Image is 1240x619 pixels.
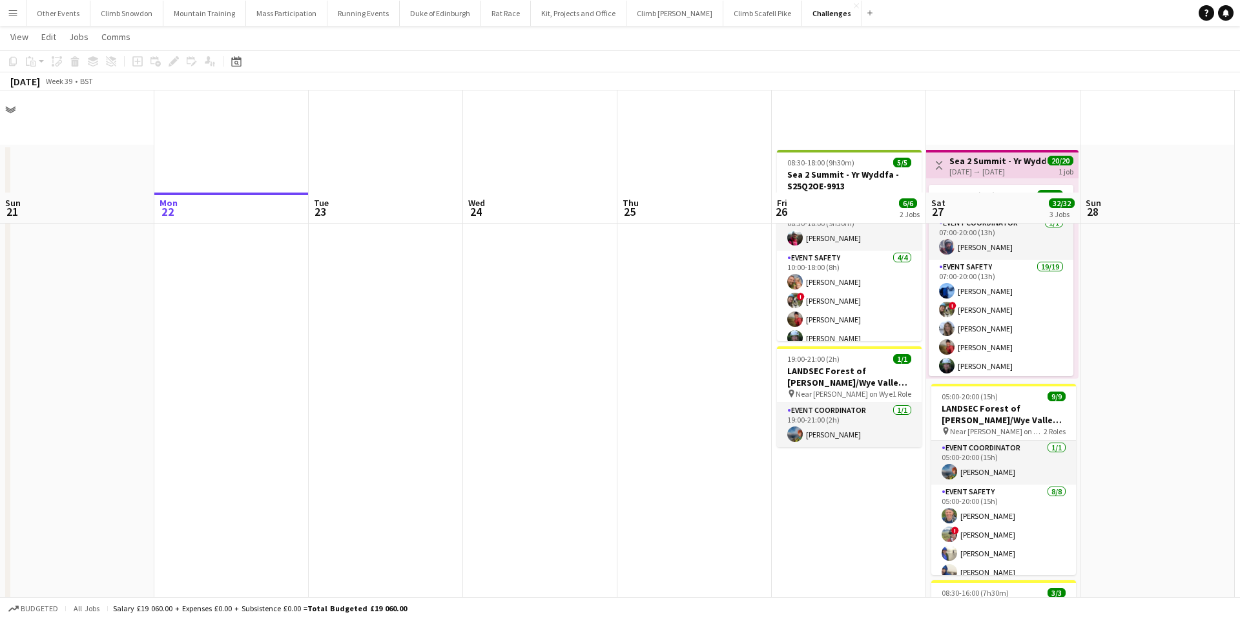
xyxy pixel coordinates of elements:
app-card-role: Event Safety4/410:00-18:00 (8h)[PERSON_NAME]![PERSON_NAME][PERSON_NAME][PERSON_NAME] [777,251,922,351]
span: 1 Role [893,389,911,399]
span: Thu [623,197,639,209]
span: Comms [101,31,130,43]
span: 28 [1084,204,1101,219]
span: 07:00-20:00 (13h) [939,190,995,200]
div: BST [80,76,93,86]
span: View [10,31,28,43]
span: 08:30-18:00 (9h30m) [787,158,854,167]
button: Budgeted [6,602,60,616]
span: 21 [3,204,21,219]
a: Edit [36,28,61,45]
span: 6/6 [899,198,917,208]
span: Near [PERSON_NAME] on Wye [950,426,1044,436]
span: Edit [41,31,56,43]
button: Climb [PERSON_NAME] [626,1,723,26]
span: ! [797,293,805,300]
button: Challenges [802,1,862,26]
span: 27 [929,204,945,219]
app-card-role: Event Coordinator1/119:00-21:00 (2h)[PERSON_NAME] [777,403,922,447]
span: Tue [314,197,329,209]
app-card-role: Event Coordinator1/108:30-18:00 (9h30m)[PERSON_NAME] [777,207,922,251]
span: Near [PERSON_NAME] on Wye [796,389,893,399]
button: Other Events [26,1,90,26]
span: All jobs [71,603,102,613]
span: 1/1 [893,354,911,364]
span: Sun [5,197,21,209]
span: 32/32 [1049,198,1075,208]
div: 1 job [1059,165,1073,176]
app-card-role: Event Coordinator1/105:00-20:00 (15h)[PERSON_NAME] [931,441,1076,485]
span: 20/20 [1037,190,1063,200]
a: Comms [96,28,136,45]
span: 5/5 [893,158,911,167]
div: [DATE] → [DATE] [949,167,1046,176]
a: Jobs [64,28,94,45]
div: [DATE] [10,75,40,88]
span: 20/20 [1048,156,1073,165]
button: Kit, Projects and Office [531,1,626,26]
div: Salary £19 060.00 + Expenses £0.00 + Subsistence £0.00 = [113,603,407,613]
app-job-card: 08:30-18:00 (9h30m)5/5Sea 2 Summit - Yr Wyddfa - S25Q2OE-9913 Yr Wyddfa2 RolesEvent Coordinator1/... [777,150,922,341]
h3: LANDSEC Forest of [PERSON_NAME]/Wye Valley Challenge - S25Q2CH-9594 [931,403,1076,426]
span: 22 [158,204,178,219]
span: Mon [160,197,178,209]
span: 19:00-21:00 (2h) [787,354,840,364]
button: Mass Participation [246,1,327,26]
div: 3 Jobs [1049,209,1074,219]
span: Total Budgeted £19 060.00 [307,603,407,613]
div: 2 Jobs [900,209,920,219]
h3: Sea 2 Summit - Yr Wyddfa - S25Q2OE-9913 [777,169,922,192]
button: Climb Snowdon [90,1,163,26]
span: 23 [312,204,329,219]
span: 25 [621,204,639,219]
span: Fri [777,197,787,209]
span: 9/9 [1048,392,1066,401]
span: ! [949,302,956,309]
span: Week 39 [43,76,75,86]
button: Rat Race [481,1,531,26]
app-card-role: Event Coordinator1/107:00-20:00 (13h)[PERSON_NAME] [929,216,1073,260]
span: 08:30-16:00 (7h30m) [942,588,1009,598]
app-job-card: 07:00-20:00 (13h)20/20 Yr Wyddfa2 RolesEvent Coordinator1/107:00-20:00 (13h)[PERSON_NAME]Event Sa... [929,185,1073,376]
button: Climb Scafell Pike [723,1,802,26]
span: ! [951,527,959,534]
h3: Sea 2 Summit - Yr Wyddfa - S25Q2OE-9913 [949,155,1046,167]
span: 26 [775,204,787,219]
span: Sun [1086,197,1101,209]
span: Wed [468,197,485,209]
app-job-card: 05:00-20:00 (15h)9/9LANDSEC Forest of [PERSON_NAME]/Wye Valley Challenge - S25Q2CH-9594 Near [PER... [931,384,1076,575]
button: Running Events [327,1,400,26]
span: 05:00-20:00 (15h) [942,392,998,401]
span: Budgeted [21,604,58,613]
button: Duke of Edinburgh [400,1,481,26]
h3: LANDSEC Forest of [PERSON_NAME]/Wye Valley Challenge - S25Q2CH-9594 [777,365,922,388]
span: 24 [466,204,485,219]
span: Sat [931,197,945,209]
a: View [5,28,34,45]
span: 3/3 [1048,588,1066,598]
button: Mountain Training [163,1,246,26]
span: 2 Roles [1044,426,1066,436]
span: Jobs [69,31,88,43]
app-job-card: 19:00-21:00 (2h)1/1LANDSEC Forest of [PERSON_NAME]/Wye Valley Challenge - S25Q2CH-9594 Near [PERS... [777,346,922,447]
